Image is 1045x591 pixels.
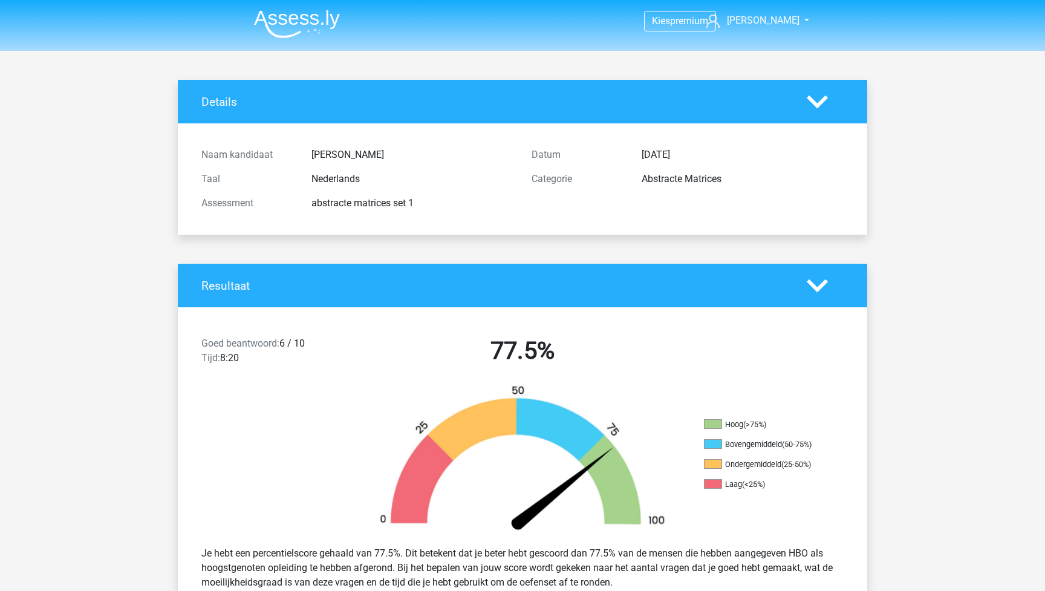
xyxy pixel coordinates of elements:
li: Bovengemiddeld [704,439,825,450]
div: 6 / 10 8:20 [192,336,357,370]
div: [DATE] [633,148,853,162]
span: Tijd: [201,352,220,364]
li: Ondergemiddeld [704,459,825,470]
span: premium [670,15,708,27]
img: 78.1f539fb9fc92.png [359,385,686,537]
div: Abstracte Matrices [633,172,853,186]
h4: Details [201,95,789,109]
div: Taal [192,172,302,186]
div: Naam kandidaat [192,148,302,162]
h4: Resultaat [201,279,789,293]
a: Kiespremium [645,13,715,29]
div: Datum [522,148,633,162]
li: Hoog [704,419,825,430]
div: [PERSON_NAME] [302,148,522,162]
a: [PERSON_NAME] [702,13,801,28]
div: Categorie [522,172,633,186]
span: Kies [652,15,670,27]
h2: 77.5% [366,336,679,365]
img: Assessly [254,10,340,38]
div: abstracte matrices set 1 [302,196,522,211]
li: Laag [704,479,825,490]
span: Goed beantwoord: [201,338,279,349]
span: [PERSON_NAME] [727,15,799,26]
div: (50-75%) [782,440,812,449]
div: Nederlands [302,172,522,186]
div: (>75%) [743,420,766,429]
div: (25-50%) [781,460,811,469]
div: Assessment [192,196,302,211]
div: (<25%) [742,480,765,489]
